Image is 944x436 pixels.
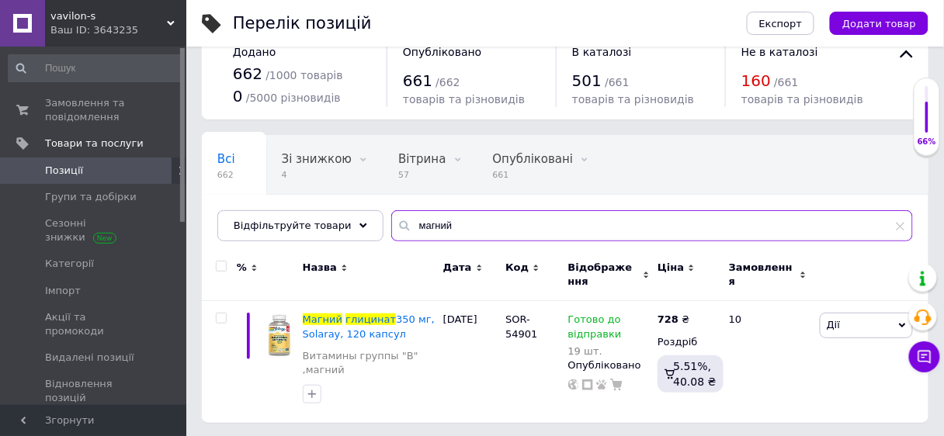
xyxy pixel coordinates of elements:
span: 350 мг, Solaray, 120 капсул [303,313,435,339]
span: Відновлення позицій [45,377,144,405]
span: Акції та промокоди [45,310,144,338]
span: 662 [217,169,235,181]
span: Замовлення [729,261,796,289]
span: Опубліковані [493,152,574,166]
div: 66% [914,137,939,147]
span: Товари та послуги [45,137,144,151]
span: Дії [827,319,840,330]
span: 662 [233,64,262,83]
span: 661 [403,71,432,90]
span: vavilon-s [50,9,167,23]
span: Додати товар [842,18,916,29]
span: Приховані [217,211,280,225]
img: Магний глицинат 350 мг, Solaray, 120 капсул [264,313,295,359]
span: Готово до відправки [568,313,622,344]
span: 0 [233,87,243,106]
span: Дата [443,261,472,275]
span: Позиції [45,164,83,178]
span: товарів та різновидів [741,93,863,106]
div: Перелік позицій [233,16,372,32]
span: Замовлення та повідомлення [45,96,144,124]
input: Пошук по назві позиції, артикулу і пошуковим запитам [391,210,913,241]
span: Зі знижкою [282,152,352,166]
span: / 661 [605,76,629,88]
span: товарів та різновидів [403,93,525,106]
span: Всі [217,152,235,166]
span: / 1000 товарів [265,69,342,81]
span: товарів та різновидів [572,93,694,106]
span: Відфільтруйте товари [234,220,352,231]
span: Вітрина [398,152,446,166]
span: 4 [282,169,352,181]
span: глицинат [345,313,396,325]
span: / 662 [436,76,460,88]
button: Чат з покупцем [909,341,940,372]
div: 19 шт. [568,345,650,357]
a: Магнийглицинат350 мг, Solaray, 120 капсул [303,313,435,339]
a: Витамины группы "В" ,магний [303,349,436,377]
span: Категорії [45,257,94,271]
span: Імпорт [45,284,81,298]
span: Не в каталозі [741,46,818,58]
span: 57 [398,169,446,181]
div: Опубліковано [568,358,650,372]
div: Ваш ID: 3643235 [50,23,186,37]
b: 728 [658,313,678,325]
span: Видалені позиції [45,351,134,365]
span: Ціна [658,261,684,275]
span: 501 [572,71,602,90]
span: 160 [741,71,771,90]
input: Пошук [8,54,183,82]
button: Експорт [747,12,815,35]
div: Роздріб [658,335,716,349]
span: В каталозі [572,46,632,58]
button: Додати товар [830,12,928,35]
div: ₴ [658,313,689,327]
span: / 661 [774,76,798,88]
span: Код [505,261,529,275]
span: 661 [493,169,574,181]
span: Додано [233,46,276,58]
div: 10 [720,301,816,423]
span: Групи та добірки [45,190,137,204]
span: Опубліковано [403,46,482,58]
span: 5.51%, 40.08 ₴ [674,360,717,388]
span: Магний [303,313,342,325]
span: Експорт [759,18,803,29]
div: [DATE] [439,301,501,423]
span: SOR-54901 [505,313,537,339]
span: % [237,261,247,275]
span: Сезонні знижки [45,216,144,244]
span: Назва [303,261,337,275]
span: Відображення [568,261,639,289]
span: / 5000 різновидів [246,92,341,104]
